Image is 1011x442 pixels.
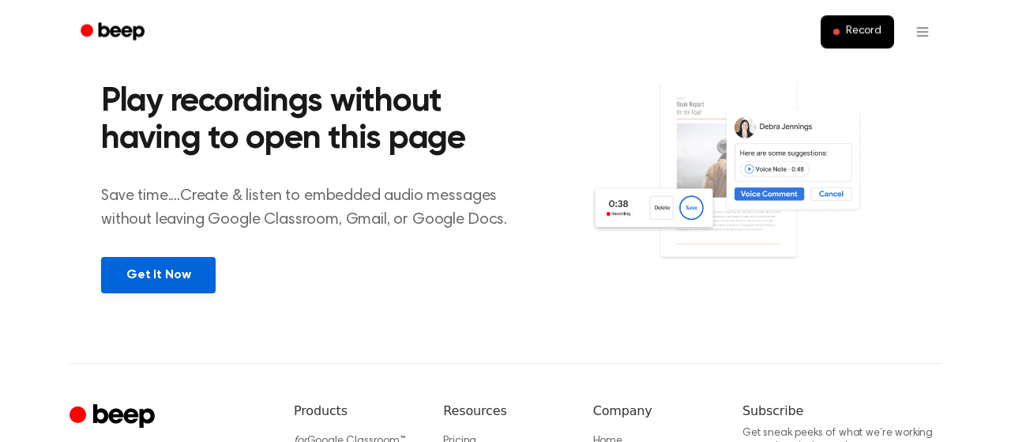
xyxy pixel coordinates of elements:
a: Beep [70,17,159,47]
span: Record [846,25,881,39]
h2: Play recordings without having to open this page [101,84,527,159]
h6: Products [294,402,418,421]
h6: Company [593,402,717,421]
button: Record [821,15,894,48]
img: Voice Comments on Docs and Recording Widget [590,79,910,292]
h6: Resources [443,402,567,421]
h6: Subscribe [742,402,941,421]
a: Cruip [70,402,159,433]
p: Save time....Create & listen to embedded audio messages without leaving Google Classroom, Gmail, ... [101,184,527,232]
button: Open menu [904,13,941,51]
a: Get It Now [101,257,216,293]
